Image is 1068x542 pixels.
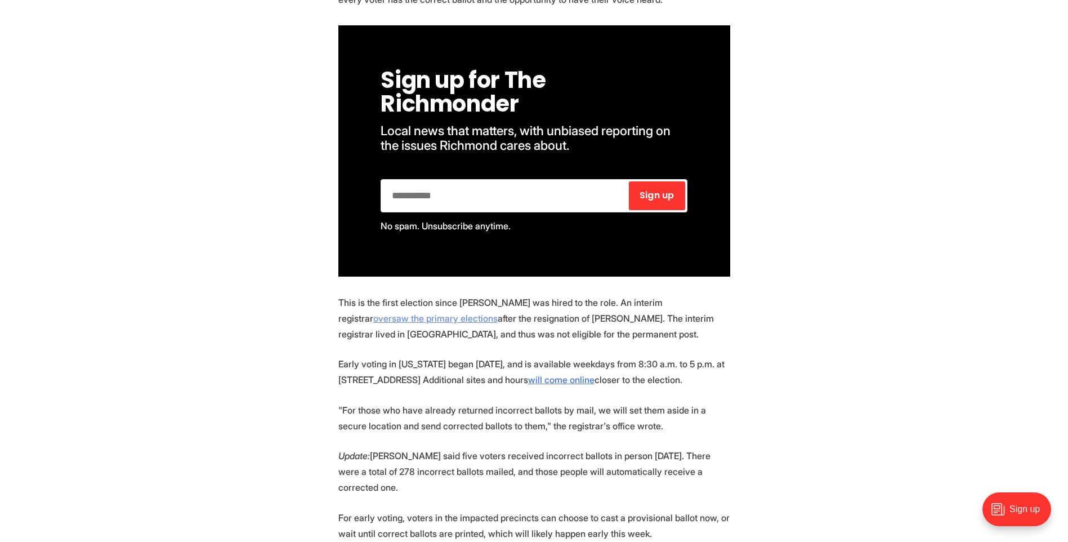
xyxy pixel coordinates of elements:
[338,402,730,434] p: "For those who have already returned incorrect ballots by mail, we will set them aside in a secur...
[640,191,674,200] span: Sign up
[338,356,730,388] p: Early voting in [US_STATE] began [DATE], and is available weekdays from 8:30 a.m. to 5 p.m. at [S...
[338,450,370,461] em: Update:
[338,510,730,541] p: For early voting, voters in the impacted precincts can choose to cast a provisional ballot now, o...
[338,295,730,342] p: This is the first election since [PERSON_NAME] was hired to the role. An interim registrar after ...
[973,487,1068,542] iframe: portal-trigger
[338,448,730,495] p: [PERSON_NAME] said five voters received incorrect ballots in person [DATE]. There were a total of...
[381,220,511,232] span: No spam. Unsubscribe anytime.
[528,374,595,385] a: will come online
[629,181,685,210] button: Sign up
[373,313,498,324] a: oversaw the primary elections
[381,123,673,153] span: Local news that matters, with unbiased reporting on the issues Richmond cares about.
[381,64,550,119] span: Sign up for The Richmonder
